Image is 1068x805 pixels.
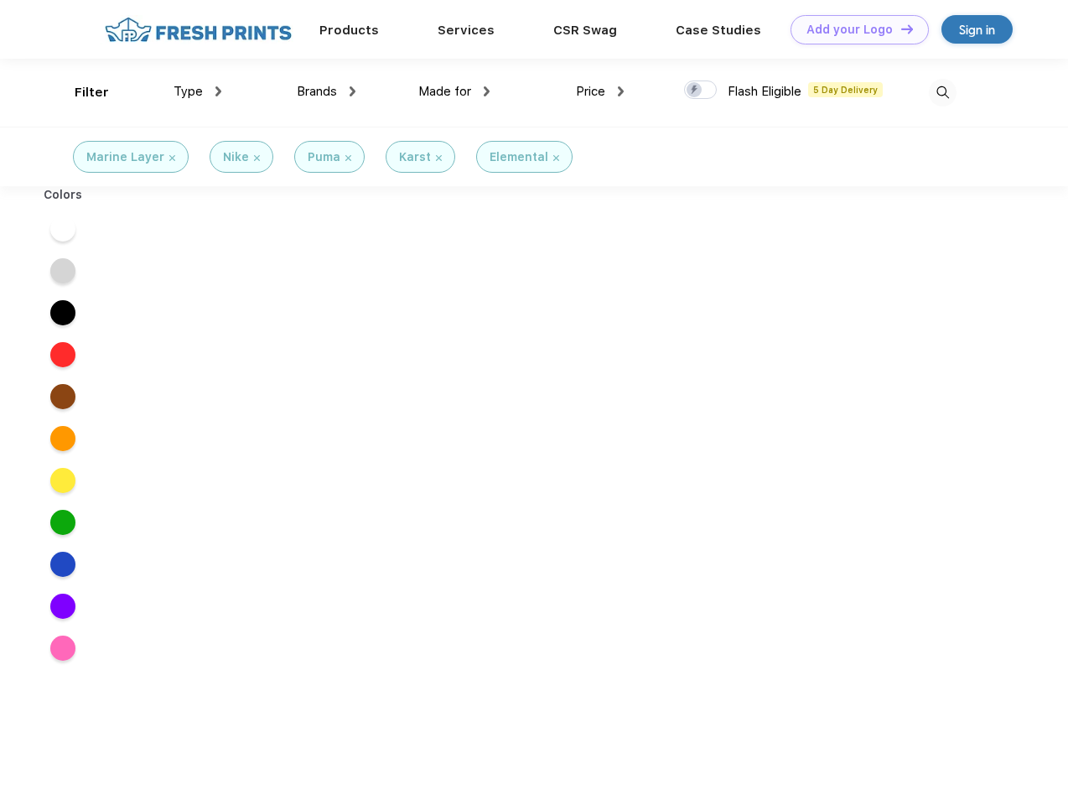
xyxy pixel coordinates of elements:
[618,86,624,96] img: dropdown.png
[418,84,471,99] span: Made for
[553,23,617,38] a: CSR Swag
[215,86,221,96] img: dropdown.png
[484,86,490,96] img: dropdown.png
[553,155,559,161] img: filter_cancel.svg
[901,24,913,34] img: DT
[438,23,495,38] a: Services
[86,148,164,166] div: Marine Layer
[728,84,801,99] span: Flash Eligible
[308,148,340,166] div: Puma
[174,84,203,99] span: Type
[399,148,431,166] div: Karst
[941,15,1013,44] a: Sign in
[100,15,297,44] img: fo%20logo%202.webp
[31,186,96,204] div: Colors
[436,155,442,161] img: filter_cancel.svg
[169,155,175,161] img: filter_cancel.svg
[345,155,351,161] img: filter_cancel.svg
[806,23,893,37] div: Add your Logo
[297,84,337,99] span: Brands
[223,148,249,166] div: Nike
[350,86,355,96] img: dropdown.png
[959,20,995,39] div: Sign in
[319,23,379,38] a: Products
[576,84,605,99] span: Price
[808,82,883,97] span: 5 Day Delivery
[490,148,548,166] div: Elemental
[929,79,957,106] img: desktop_search.svg
[254,155,260,161] img: filter_cancel.svg
[75,83,109,102] div: Filter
